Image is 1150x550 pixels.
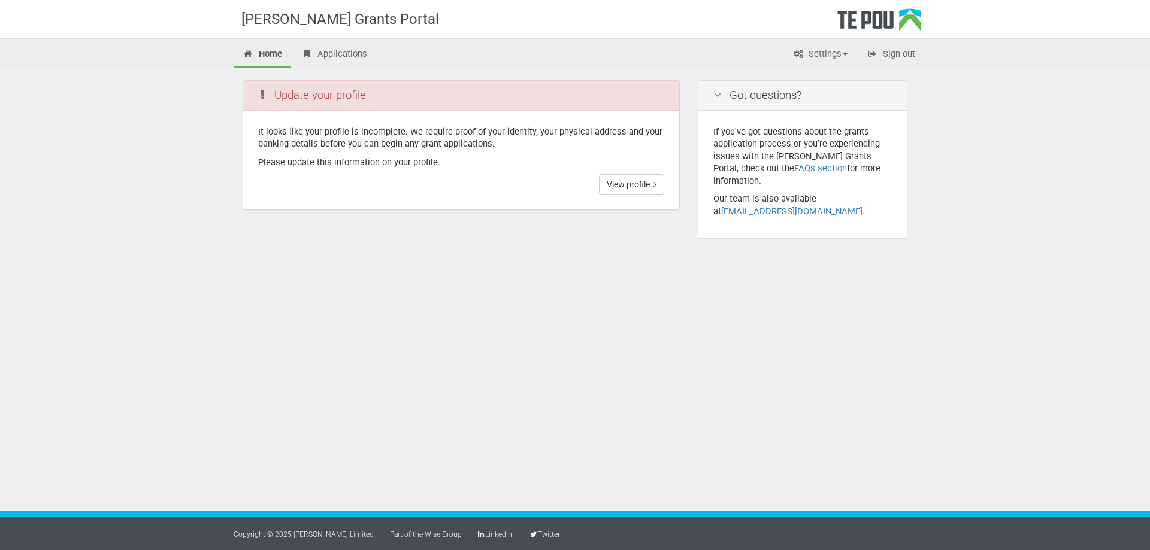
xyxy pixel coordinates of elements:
p: Please update this information on your profile. [258,156,664,169]
p: It looks like your profile is incomplete. We require proof of your identity, your physical addres... [258,126,664,150]
a: Settings [783,42,857,68]
div: Got questions? [698,81,907,111]
a: Sign out [858,42,924,68]
a: Part of the Wise Group [390,530,462,539]
p: Our team is also available at . [713,193,892,217]
a: Copyright © 2025 [PERSON_NAME] Limited [234,530,374,539]
a: FAQs section [794,163,847,174]
a: Applications [292,42,376,68]
a: Twitter [528,530,559,539]
a: [EMAIL_ADDRESS][DOMAIN_NAME] [721,206,862,217]
div: Te Pou Logo [837,8,921,38]
div: Update your profile [243,81,679,111]
a: Home [234,42,291,68]
a: LinkedIn [476,530,512,539]
a: View profile [599,174,664,195]
p: If you've got questions about the grants application process or you're experiencing issues with t... [713,126,892,187]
